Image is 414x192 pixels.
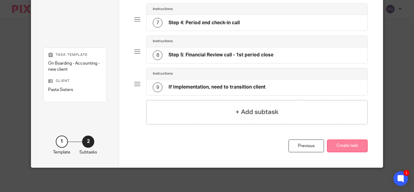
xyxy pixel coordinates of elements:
[169,20,240,26] h4: Step 4: Period end check-in call
[79,149,97,155] p: Subtasks
[56,136,68,148] div: 1
[169,84,265,90] h4: If Implementation, need to transition client
[153,7,173,12] h4: Instructions
[153,18,162,28] div: 7
[169,52,273,58] h4: Step 5: Financial Review call - 1st period close
[82,136,94,148] div: 2
[153,71,173,76] h4: Instructions
[289,140,324,153] div: Previous
[153,50,162,60] div: 8
[48,79,102,83] p: Client
[53,149,70,155] p: Template
[403,170,409,176] div: 1
[153,83,162,92] div: 9
[235,107,279,117] h4: + Add subtask
[48,52,102,57] p: Task template
[327,140,368,153] button: Create task
[48,87,102,93] p: Pasta Sisters
[48,60,102,73] p: On Boarding - Accounting - new client
[153,39,173,44] h4: Instructions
